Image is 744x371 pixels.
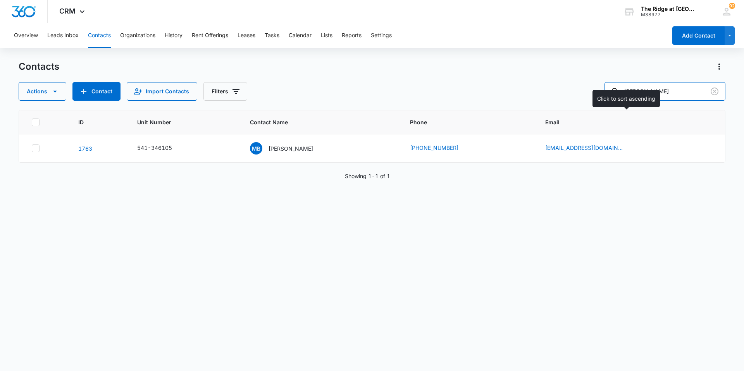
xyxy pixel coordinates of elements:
[713,60,725,73] button: Actions
[250,118,380,126] span: Contact Name
[729,3,735,9] span: 92
[265,23,279,48] button: Tasks
[192,23,228,48] button: Rent Offerings
[238,23,255,48] button: Leases
[19,61,59,72] h1: Contacts
[88,23,111,48] button: Contacts
[545,144,623,152] a: [EMAIL_ADDRESS][DOMAIN_NAME]
[410,144,472,153] div: Phone - (970) 481-7228 - Select to Edit Field
[342,23,362,48] button: Reports
[78,118,107,126] span: ID
[592,90,660,107] div: Click to sort ascending
[78,145,92,152] a: Navigate to contact details page for Makenna Bridgeman
[345,172,390,180] p: Showing 1-1 of 1
[19,82,66,101] button: Actions
[14,23,38,48] button: Overview
[371,23,392,48] button: Settings
[47,23,79,48] button: Leads Inbox
[127,82,197,101] button: Import Contacts
[410,118,515,126] span: Phone
[321,23,332,48] button: Lists
[641,6,697,12] div: account name
[708,85,721,98] button: Clear
[604,82,725,101] input: Search Contacts
[203,82,247,101] button: Filters
[410,144,458,152] a: [PHONE_NUMBER]
[72,82,121,101] button: Add Contact
[250,142,262,155] span: MB
[250,142,327,155] div: Contact Name - Makenna Bridgeman - Select to Edit Field
[729,3,735,9] div: notifications count
[137,118,231,126] span: Unit Number
[137,144,186,153] div: Unit Number - 541-346105 - Select to Edit Field
[165,23,183,48] button: History
[120,23,155,48] button: Organizations
[672,26,725,45] button: Add Contact
[269,144,313,153] p: [PERSON_NAME]
[289,23,312,48] button: Calendar
[59,7,76,15] span: CRM
[545,118,701,126] span: Email
[137,144,172,152] div: 541-346105
[545,144,637,153] div: Email - makenna.6ridgeman@gmail.com - Select to Edit Field
[641,12,697,17] div: account id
